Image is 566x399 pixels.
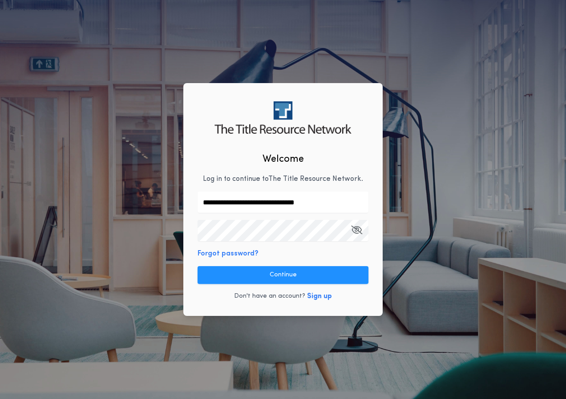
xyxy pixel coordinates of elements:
[203,174,363,184] p: Log in to continue to The Title Resource Network .
[307,291,332,302] button: Sign up
[263,152,304,167] h2: Welcome
[198,266,368,284] button: Continue
[234,292,305,301] p: Don't have an account?
[214,101,351,134] img: logo
[198,248,259,259] button: Forgot password?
